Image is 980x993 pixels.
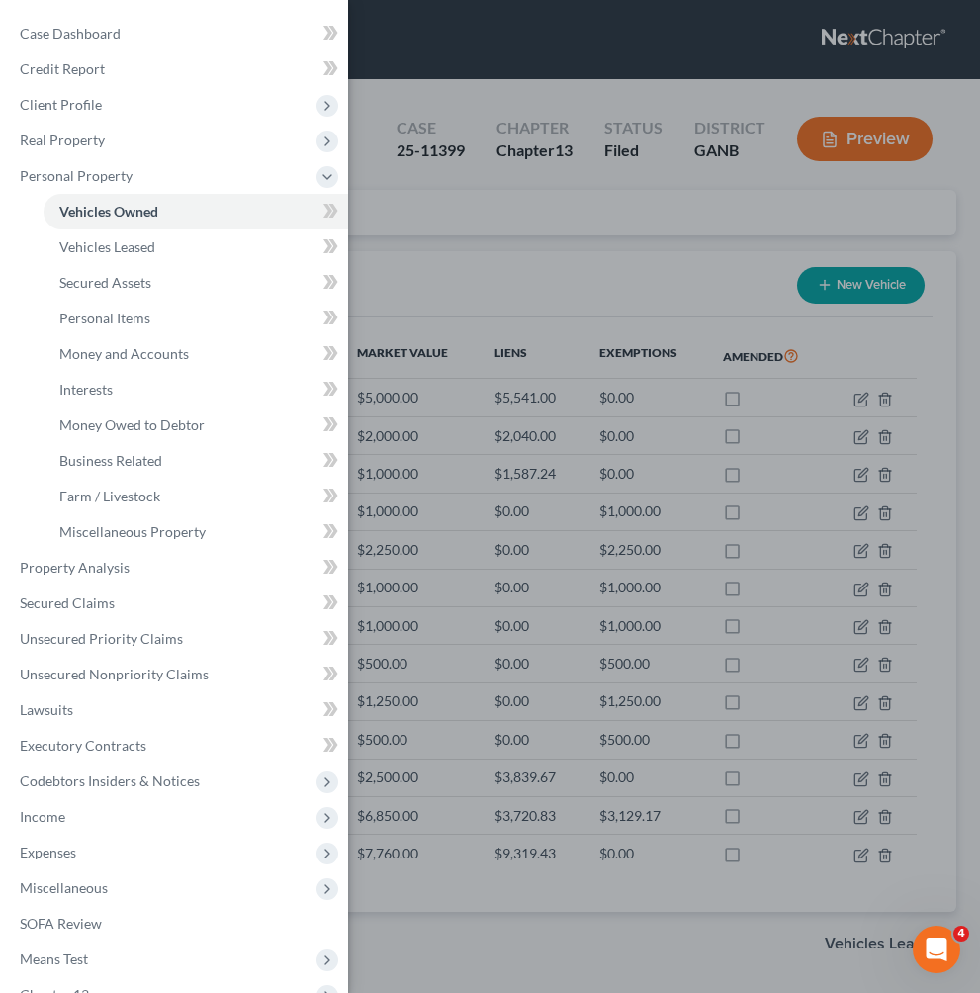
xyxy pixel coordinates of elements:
a: Secured Assets [44,265,348,301]
span: Means Test [20,950,88,967]
span: Secured Claims [20,594,115,611]
span: Vehicles Owned [59,203,158,220]
span: Credit Report [20,60,105,77]
span: Money Owed to Debtor [59,416,205,433]
span: Property Analysis [20,559,130,576]
a: Unsecured Priority Claims [4,621,348,657]
span: Unsecured Nonpriority Claims [20,666,209,682]
a: Personal Items [44,301,348,336]
a: SOFA Review [4,906,348,942]
a: Secured Claims [4,586,348,621]
a: Business Related [44,443,348,479]
span: Personal Items [59,310,150,326]
a: Lawsuits [4,692,348,728]
span: Miscellaneous [20,879,108,896]
a: Money and Accounts [44,336,348,372]
span: Farm / Livestock [59,488,160,504]
a: Executory Contracts [4,728,348,764]
a: Unsecured Nonpriority Claims [4,657,348,692]
span: Unsecured Priority Claims [20,630,183,647]
a: Credit Report [4,51,348,87]
span: Lawsuits [20,701,73,718]
span: Expenses [20,844,76,860]
span: Secured Assets [59,274,151,291]
a: Interests [44,372,348,407]
iframe: Intercom live chat [913,926,960,973]
span: Real Property [20,132,105,148]
a: Vehicles Owned [44,194,348,229]
span: Vehicles Leased [59,238,155,255]
span: Codebtors Insiders & Notices [20,772,200,789]
span: Income [20,808,65,825]
span: Case Dashboard [20,25,121,42]
a: Money Owed to Debtor [44,407,348,443]
span: 4 [953,926,969,942]
span: SOFA Review [20,915,102,932]
span: Client Profile [20,96,102,113]
span: Money and Accounts [59,345,189,362]
span: Executory Contracts [20,737,146,754]
span: Business Related [59,452,162,469]
span: Interests [59,381,113,398]
a: Property Analysis [4,550,348,586]
span: Personal Property [20,167,133,184]
a: Miscellaneous Property [44,514,348,550]
a: Case Dashboard [4,16,348,51]
a: Farm / Livestock [44,479,348,514]
a: Vehicles Leased [44,229,348,265]
span: Miscellaneous Property [59,523,206,540]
